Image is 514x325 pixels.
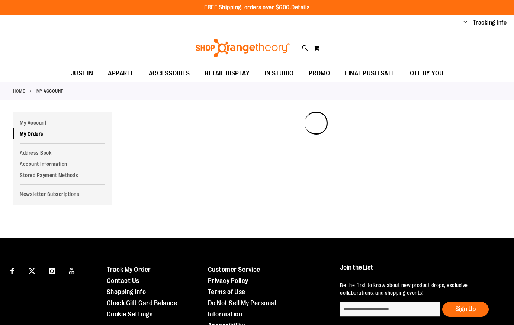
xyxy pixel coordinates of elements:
[204,3,310,12] p: FREE Shipping, orders over $600.
[26,264,39,277] a: Visit our X page
[208,277,248,284] a: Privacy Policy
[13,147,112,158] a: Address Book
[107,277,139,284] a: Contact Us
[107,310,153,318] a: Cookie Settings
[340,281,500,296] p: Be the first to know about new product drops, exclusive collaborations, and shopping events!
[205,65,250,82] span: RETAIL DISPLAY
[208,299,276,318] a: Do Not Sell My Personal Information
[13,158,112,170] a: Account Information
[29,268,35,274] img: Twitter
[402,65,451,82] a: OTF BY YOU
[340,302,440,317] input: enter email
[208,288,245,296] a: Terms of Use
[13,117,112,128] a: My Account
[345,65,395,82] span: FINAL PUSH SALE
[473,19,507,27] a: Tracking Info
[13,88,25,94] a: Home
[455,305,476,313] span: Sign Up
[463,19,467,26] button: Account menu
[257,65,301,82] a: IN STUDIO
[337,65,402,82] a: FINAL PUSH SALE
[410,65,444,82] span: OTF BY YOU
[107,266,151,273] a: Track My Order
[291,4,310,11] a: Details
[442,302,489,317] button: Sign Up
[197,65,257,82] a: RETAIL DISPLAY
[107,288,146,296] a: Shopping Info
[301,65,338,82] a: PROMO
[107,299,177,307] a: Check Gift Card Balance
[13,128,112,139] a: My Orders
[208,266,260,273] a: Customer Service
[6,264,19,277] a: Visit our Facebook page
[71,65,93,82] span: JUST IN
[13,189,112,200] a: Newsletter Subscriptions
[264,65,294,82] span: IN STUDIO
[309,65,330,82] span: PROMO
[141,65,197,82] a: ACCESSORIES
[195,39,291,57] img: Shop Orangetheory
[100,65,141,82] a: APPAREL
[65,264,78,277] a: Visit our Youtube page
[149,65,190,82] span: ACCESSORIES
[13,170,112,181] a: Stored Payment Methods
[36,88,63,94] strong: My Account
[45,264,58,277] a: Visit our Instagram page
[63,65,101,82] a: JUST IN
[108,65,134,82] span: APPAREL
[340,264,500,278] h4: Join the List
